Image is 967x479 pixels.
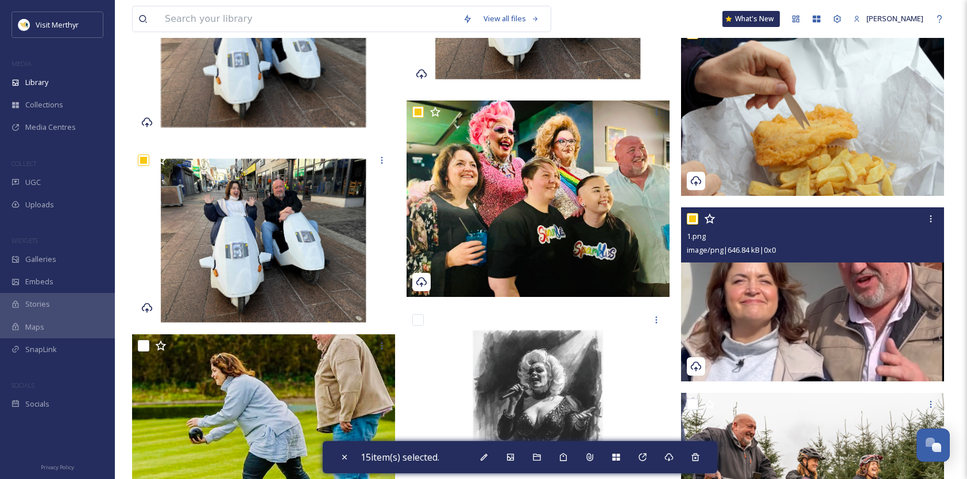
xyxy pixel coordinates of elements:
[11,236,38,245] span: WIDGETS
[25,344,57,355] span: SnapLink
[25,254,56,265] span: Galleries
[681,22,944,196] img: Ruth and Steve webpage Fish n chips.png
[687,245,776,255] span: image/png | 646.84 kB | 0 x 0
[361,451,439,463] span: 15 item(s) selected.
[722,11,780,27] a: What's New
[848,7,929,30] a: [PERSON_NAME]
[25,199,54,210] span: Uploads
[41,459,74,473] a: Privacy Policy
[11,59,32,68] span: MEDIA
[11,381,34,389] span: SOCIALS
[11,159,36,168] span: COLLECT
[41,463,74,471] span: Privacy Policy
[25,399,49,410] span: Socials
[159,6,457,32] input: Search your library
[687,231,706,241] span: 1.png
[916,428,950,462] button: Open Chat
[407,101,670,297] img: Sparkles Facebook NO PERMISSION 26082025.jpg
[25,299,50,310] span: Stories
[132,149,395,323] img: Ruth and Steve webpage C5 (2).png
[25,177,41,188] span: UGC
[25,99,63,110] span: Collections
[478,7,545,30] a: View all files
[36,20,79,30] span: Visit Merthyr
[25,122,76,133] span: Media Centres
[25,322,44,333] span: Maps
[25,77,48,88] span: Library
[867,13,923,24] span: [PERSON_NAME]
[681,207,944,381] img: 1.png
[25,276,53,287] span: Embeds
[18,19,30,30] img: download.jpeg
